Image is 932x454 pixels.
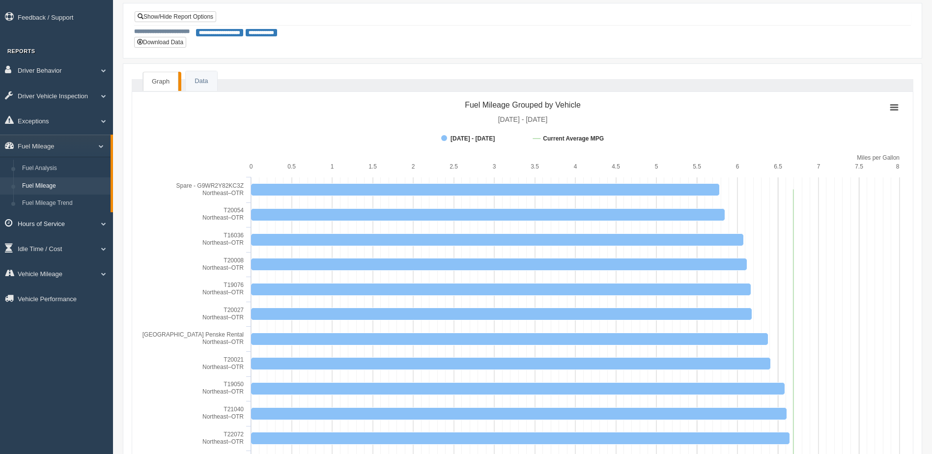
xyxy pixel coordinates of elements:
text: 7.5 [855,163,863,170]
tspan: T20021 [224,356,244,363]
a: Show/Hide Report Options [135,11,216,22]
tspan: [DATE] - [DATE] [498,115,548,123]
text: 5 [655,163,658,170]
button: Download Data [134,37,186,48]
a: Fuel Mileage Trend [18,195,111,212]
tspan: Northeast–OTR [202,289,244,296]
tspan: Northeast–OTR [202,190,244,197]
text: 1.5 [368,163,377,170]
tspan: Current Average MPG [543,135,604,142]
tspan: T20008 [224,257,244,264]
tspan: T19050 [224,381,244,388]
tspan: Fuel Mileage Grouped by Vehicle [465,101,581,109]
tspan: Northeast–OTR [202,388,244,395]
tspan: Spare - G9WR2Y82KC3Z [176,182,244,189]
a: Data [186,71,217,91]
text: 4.5 [612,163,620,170]
tspan: Miles per Gallon [857,154,900,161]
tspan: Northeast–OTR [202,214,244,221]
tspan: #272239 [GEOGRAPHIC_DATA] Penske Rental [118,331,244,338]
tspan: Northeast–OTR [202,264,244,271]
text: 8 [896,163,900,170]
tspan: T20054 [224,207,244,214]
text: 5.5 [693,163,701,170]
text: 4 [574,163,577,170]
tspan: Northeast–OTR [202,438,244,445]
text: 2.5 [450,163,458,170]
text: 3.5 [531,163,539,170]
text: 2 [412,163,415,170]
a: Graph [143,72,178,91]
tspan: Northeast–OTR [202,314,244,321]
a: Fuel Mileage [18,177,111,195]
text: 7 [817,163,820,170]
a: Fuel Analysis [18,160,111,177]
tspan: Northeast–OTR [202,239,244,246]
tspan: T22072 [224,431,244,438]
tspan: T19076 [224,282,244,288]
tspan: Northeast–OTR [202,364,244,370]
text: 0 [250,163,253,170]
tspan: Northeast–OTR [202,413,244,420]
tspan: T21040 [224,406,244,413]
text: 6 [736,163,739,170]
tspan: T16036 [224,232,244,239]
text: 1 [331,163,334,170]
tspan: Northeast–OTR [202,339,244,345]
text: 6.5 [774,163,782,170]
text: 0.5 [287,163,296,170]
text: 3 [493,163,496,170]
tspan: T20027 [224,307,244,313]
tspan: [DATE] - [DATE] [451,135,495,142]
